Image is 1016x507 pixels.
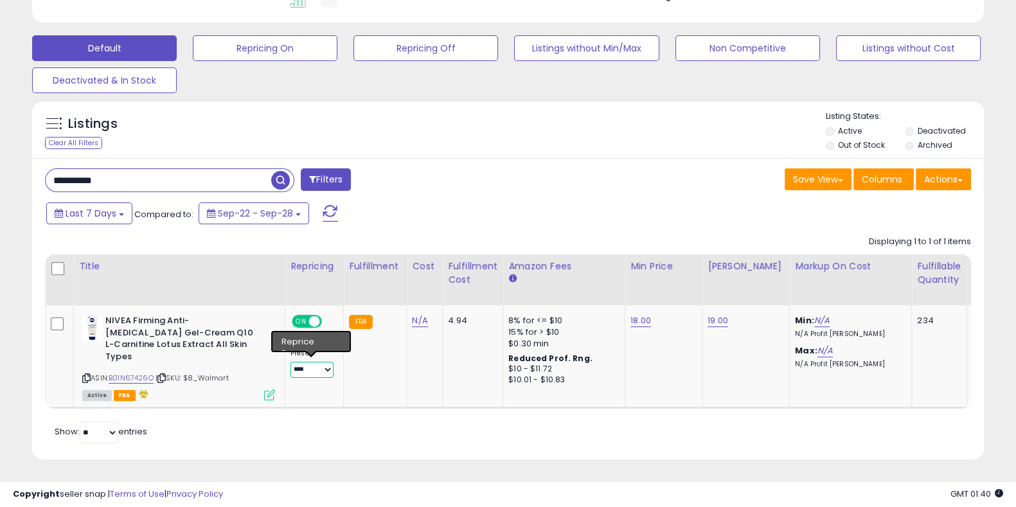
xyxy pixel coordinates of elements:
img: 31IWbX7HlnL._SL40_.jpg [82,315,102,341]
div: Displaying 1 to 1 of 1 items [869,236,971,248]
i: hazardous material [136,389,149,398]
span: OFF [320,316,341,327]
div: 4.94 [448,315,493,326]
small: Amazon Fees. [508,273,516,285]
span: Sep-22 - Sep-28 [218,207,293,220]
span: Show: entries [55,425,147,438]
div: Cost [412,260,437,273]
a: N/A [817,344,833,357]
small: FBA [349,315,373,329]
a: N/A [412,314,427,327]
div: $10 - $11.72 [508,364,615,375]
span: ON [293,316,309,327]
button: Filters [301,168,351,191]
span: 2025-10-6 01:40 GMT [950,488,1003,500]
b: NIVEA Firming Anti-[MEDICAL_DATA] Gel-Cream Q10 L-Carnitine Lotus Extract All Skin Types [105,315,262,366]
div: [PERSON_NAME] [708,260,784,273]
p: N/A Profit [PERSON_NAME] [795,360,902,369]
span: FBA [114,390,136,401]
button: Repricing Off [353,35,498,61]
div: 8% for <= $10 [508,315,615,326]
div: seller snap | | [13,488,223,501]
span: Last 7 Days [66,207,116,220]
div: 234 [917,315,957,326]
a: Privacy Policy [166,488,223,500]
button: Listings without Min/Max [514,35,659,61]
a: N/A [814,314,830,327]
button: Sep-22 - Sep-28 [199,202,309,224]
th: The percentage added to the cost of goods (COGS) that forms the calculator for Min & Max prices. [790,254,912,305]
div: Fulfillment Cost [448,260,497,287]
a: Terms of Use [110,488,165,500]
div: 15% for > $10 [508,326,615,338]
label: Active [838,125,862,136]
button: Listings without Cost [836,35,981,61]
label: Archived [917,139,952,150]
button: Save View [785,168,851,190]
a: 19.00 [708,314,728,327]
div: $0.30 min [508,338,615,350]
div: Clear All Filters [45,137,102,149]
button: Default [32,35,177,61]
b: Max: [795,344,817,357]
button: Repricing On [193,35,337,61]
h5: Listings [68,115,118,133]
strong: Copyright [13,488,60,500]
div: Markup on Cost [795,260,906,273]
div: Preset: [290,349,334,377]
span: | SKU: $8_Walmart [156,373,229,383]
div: Fulfillable Quantity [917,260,961,287]
p: Listing States: [826,111,984,123]
div: Title [79,260,280,273]
span: Compared to: [134,208,193,220]
span: Columns [862,173,902,186]
div: Fulfillment [349,260,401,273]
div: Repricing [290,260,338,273]
label: Out of Stock [838,139,885,150]
a: B01N67426O [109,373,154,384]
label: Deactivated [917,125,965,136]
b: Reduced Prof. Rng. [508,353,593,364]
button: Columns [853,168,914,190]
p: N/A Profit [PERSON_NAME] [795,330,902,339]
span: All listings currently available for purchase on Amazon [82,390,112,401]
a: 18.00 [630,314,651,327]
div: ASIN: [82,315,275,399]
button: Deactivated & In Stock [32,67,177,93]
div: $10.01 - $10.83 [508,375,615,386]
button: Non Competitive [675,35,820,61]
div: Follow BB * [290,335,334,346]
div: Amazon Fees [508,260,619,273]
button: Actions [916,168,971,190]
button: Last 7 Days [46,202,132,224]
div: Min Price [630,260,697,273]
b: Min: [795,314,814,326]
